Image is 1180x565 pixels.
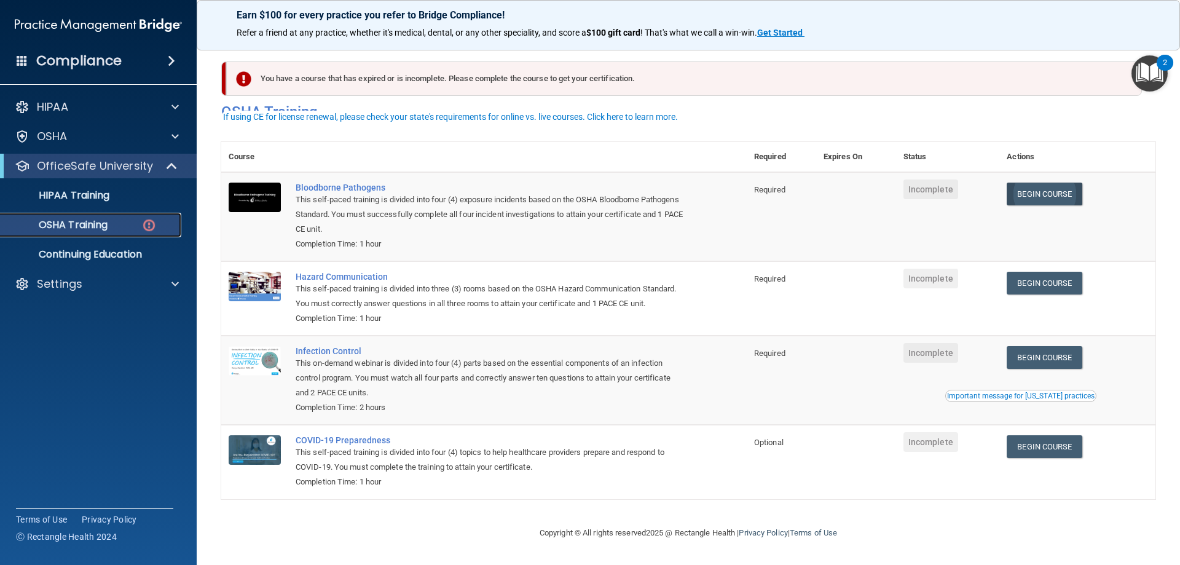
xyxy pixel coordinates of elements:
[754,274,785,283] span: Required
[757,28,804,38] a: Get Started
[296,282,685,311] div: This self-paced training is divided into three (3) rooms based on the OSHA Hazard Communication S...
[586,28,640,38] strong: $100 gift card
[296,475,685,489] div: Completion Time: 1 hour
[896,142,1000,172] th: Status
[1007,183,1082,205] a: Begin Course
[237,9,1140,21] p: Earn $100 for every practice you refer to Bridge Compliance!
[296,356,685,400] div: This on-demand webinar is divided into four (4) parts based on the essential components of an inf...
[221,103,1155,121] h4: OSHA Training
[37,100,68,114] p: HIPAA
[16,513,67,526] a: Terms of Use
[754,185,785,194] span: Required
[640,28,757,38] span: ! That's what we call a win-win.
[747,142,816,172] th: Required
[15,277,179,291] a: Settings
[754,438,784,447] span: Optional
[15,159,178,173] a: OfficeSafe University
[8,189,109,202] p: HIPAA Training
[221,111,680,123] button: If using CE for license renewal, please check your state's requirements for online vs. live cours...
[296,400,685,415] div: Completion Time: 2 hours
[296,183,685,192] a: Bloodborne Pathogens
[945,390,1096,402] button: Read this if you are a dental practitioner in the state of CA
[903,432,958,452] span: Incomplete
[903,269,958,288] span: Incomplete
[15,13,182,38] img: PMB logo
[16,531,117,543] span: Ⓒ Rectangle Health 2024
[221,142,288,172] th: Course
[464,513,913,553] div: Copyright © All rights reserved 2025 @ Rectangle Health | |
[757,28,803,38] strong: Get Started
[999,142,1155,172] th: Actions
[15,129,179,144] a: OSHA
[223,113,678,121] div: If using CE for license renewal, please check your state's requirements for online vs. live cours...
[1007,435,1082,458] a: Begin Course
[1007,272,1082,294] a: Begin Course
[947,392,1095,400] div: Important message for [US_STATE] practices
[790,528,837,537] a: Terms of Use
[903,343,958,363] span: Incomplete
[141,218,157,233] img: danger-circle.6113f641.png
[754,349,785,358] span: Required
[37,277,82,291] p: Settings
[296,346,685,356] a: Infection Control
[236,71,251,87] img: exclamation-circle-solid-danger.72ef9ffc.png
[1007,346,1082,369] a: Begin Course
[296,445,685,475] div: This self-paced training is divided into four (4) topics to help healthcare providers prepare and...
[296,237,685,251] div: Completion Time: 1 hour
[82,513,137,526] a: Privacy Policy
[296,435,685,445] a: COVID-19 Preparedness
[8,248,176,261] p: Continuing Education
[296,311,685,326] div: Completion Time: 1 hour
[296,272,685,282] a: Hazard Communication
[296,192,685,237] div: This self-paced training is divided into four (4) exposure incidents based on the OSHA Bloodborne...
[739,528,787,537] a: Privacy Policy
[816,142,896,172] th: Expires On
[15,100,179,114] a: HIPAA
[36,52,122,69] h4: Compliance
[1131,55,1168,92] button: Open Resource Center, 2 new notifications
[1163,63,1167,79] div: 2
[226,61,1142,96] div: You have a course that has expired or is incomplete. Please complete the course to get your certi...
[903,180,958,199] span: Incomplete
[37,129,68,144] p: OSHA
[237,28,586,38] span: Refer a friend at any practice, whether it's medical, dental, or any other speciality, and score a
[37,159,153,173] p: OfficeSafe University
[8,219,108,231] p: OSHA Training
